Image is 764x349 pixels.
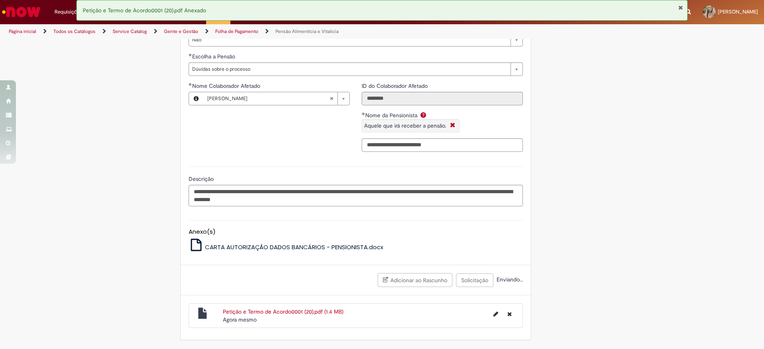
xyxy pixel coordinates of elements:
[718,8,758,15] span: [PERSON_NAME]
[448,122,457,130] i: Fechar More information Por question_nome_da_pensionista_filho
[362,138,523,152] input: Nome da Pensionista
[223,308,343,315] a: Petição e Termo de Acordo0001 (20).pdf (1.4 MB)
[164,28,198,35] a: Gente e Gestão
[205,243,383,251] span: CARTA AUTORIZAÇÃO DADOS BANCÁRIOS - PENSIONISTA.docx
[215,28,258,35] a: Folha de Pagamento
[489,308,503,320] button: Editar nome de arquivo Petição e Termo de Acordo0001 (20).pdf
[189,185,523,206] textarea: Descrição
[192,82,262,89] span: Somente leitura - Nome Colaborador Afetado
[189,229,523,235] h5: Anexo(s)
[275,28,339,35] a: Pensão Alimentícia e Vitalícia
[189,53,192,56] span: Obrigatório Preenchido
[55,8,82,16] span: Requisições
[192,33,507,46] span: Não
[419,112,428,118] span: Ajuda para Nome da Pensionista
[362,82,429,90] label: Somente leitura - ID do Colaborador Afetado
[365,112,419,119] span: Nome da Pensionista
[189,83,192,86] span: Obrigatório Preenchido
[189,92,203,105] button: Nome Colaborador Afetado, Visualizar este registro Michelle Barroso Da Silva
[189,243,384,251] a: CARTA AUTORIZAÇÃO DADOS BANCÁRIOS - PENSIONISTA.docx
[83,7,206,14] span: Petição e Termo de Acordo0001 (20).pdf Anexado
[207,92,329,105] span: [PERSON_NAME]
[495,276,523,283] span: Enviando...
[362,92,523,105] input: ID do Colaborador Afetado
[189,82,262,90] label: Nome Colaborador Afetado
[192,63,507,76] span: Dúvidas sobre o processo
[364,122,446,129] span: Aquele que irá receber a pensão.
[362,112,365,115] span: Obrigatório Preenchido
[223,316,257,323] span: Agora mesmo
[189,175,215,182] span: Descrição
[6,24,503,39] ul: Trilhas de página
[223,316,257,323] time: 01/10/2025 11:02:39
[9,28,36,35] a: Página inicial
[503,308,516,320] button: Excluir Petição e Termo de Acordo0001 (20).pdf
[678,4,683,11] button: Fechar Notificação
[192,53,237,60] span: Escolha a Pensão
[113,28,147,35] a: Service Catalog
[1,4,42,20] img: ServiceNow
[203,92,349,105] a: [PERSON_NAME]Limpar campo Nome Colaborador Afetado
[325,92,337,105] abbr: Limpar campo Nome Colaborador Afetado
[53,28,95,35] a: Todos os Catálogos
